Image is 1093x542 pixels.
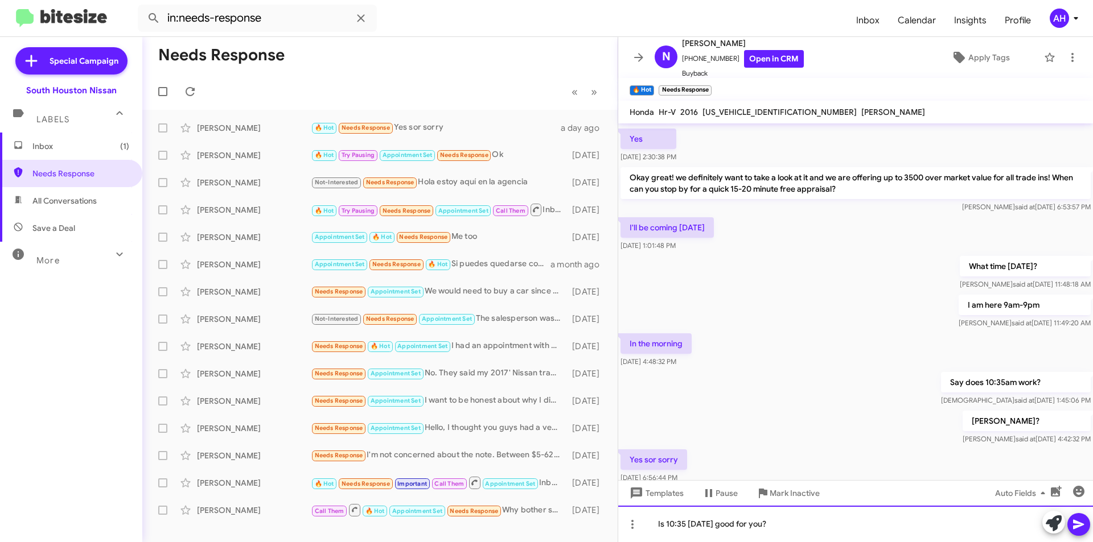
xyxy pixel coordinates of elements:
div: [PERSON_NAME] [197,395,311,407]
span: Pause [716,483,738,503]
span: Needs Response [315,342,363,350]
div: Is 10:35 [DATE] good for you? [618,506,1093,542]
span: Needs Response [315,370,363,377]
span: [DEMOGRAPHIC_DATA] [DATE] 1:45:06 PM [941,396,1091,404]
span: Buyback [682,68,804,79]
span: Needs Response [32,168,129,179]
span: Special Campaign [50,55,118,67]
div: Hello, I thought you guys had a vehicle approved? [311,421,566,435]
span: N [662,48,671,66]
span: 🔥 Hot [315,480,334,487]
div: Hola estoy aquí en la agencia [311,176,566,189]
span: Appointment Set [422,315,472,322]
button: Mark Inactive [747,483,829,503]
span: said at [1013,280,1033,288]
div: Inbound Call [311,202,566,217]
div: a month ago [550,259,609,270]
span: Profile [996,4,1040,37]
div: [PERSON_NAME] [197,286,311,297]
div: I had an appointment with Someone but she sent another girl to take care of me I told her I was t... [311,340,566,353]
nav: Page navigation example [565,80,604,104]
span: said at [1014,396,1034,404]
span: Needs Response [383,207,431,214]
span: Appointment Set [371,288,421,295]
div: I'm not concerned about the note. Between $5-620....With her co-signing the note could be really ... [311,449,566,462]
span: Appointment Set [315,260,365,268]
span: Appointment Set [485,480,535,487]
p: [PERSON_NAME]? [963,411,1091,431]
div: Me too [311,230,566,243]
span: Needs Response [315,397,363,404]
div: Ok [311,148,566,162]
span: Appointment Set [438,207,488,214]
div: [DATE] [566,477,609,489]
span: 2016 [680,107,698,117]
button: AH [1040,9,1080,28]
span: Mark Inactive [770,483,820,503]
small: Needs Response [659,85,711,96]
span: Needs Response [315,424,363,432]
a: Special Campaign [15,47,128,75]
span: More [36,255,60,266]
span: 🔥 Hot [428,260,447,268]
span: Inbox [32,140,129,152]
div: [PERSON_NAME] [197,368,311,379]
span: Appointment Set [371,424,421,432]
span: Appointment Set [371,397,421,404]
div: [DATE] [566,231,609,243]
span: Save a Deal [32,222,75,234]
div: [DATE] [566,423,609,434]
div: We would need to buy a car since we only have one vehicle. We love the platinum Murano. We would ... [311,285,566,298]
div: [DATE] [566,177,609,188]
small: 🔥 Hot [630,85,654,96]
button: Apply Tags [922,47,1038,68]
span: Appointment Set [315,233,365,241]
a: Open in CRM [744,50,804,68]
span: [DATE] 2:30:38 PM [621,152,676,161]
span: Appointment Set [371,370,421,377]
div: [PERSON_NAME] [197,150,311,161]
span: Try Pausing [342,151,375,159]
span: Needs Response [440,151,488,159]
span: [DATE] 1:01:48 PM [621,241,676,250]
div: South Houston Nissan [26,85,117,96]
div: [DATE] [566,286,609,297]
div: a day ago [561,122,609,134]
span: Needs Response [366,315,414,322]
span: [DATE] 4:48:32 PM [621,357,676,366]
button: Previous [565,80,585,104]
div: [PERSON_NAME] [197,259,311,270]
div: [DATE] [566,313,609,325]
p: I am here 9am-9pm [959,295,1091,315]
div: Why bother sending texts on how service was if there is no response from the sender? [311,503,566,517]
div: Yes sor sorry [311,121,561,134]
span: Call Them [315,507,344,515]
p: Okay great! we definitely want to take a look at it and we are offering up to 3500 over market va... [621,167,1091,199]
span: [PERSON_NAME] [861,107,925,117]
span: 🔥 Hot [372,233,392,241]
div: Inbound Call [311,475,566,490]
div: [DATE] [566,395,609,407]
span: said at [1016,435,1036,443]
span: Needs Response [366,179,414,186]
div: [PERSON_NAME] [197,504,311,516]
span: Needs Response [372,260,421,268]
a: Inbox [847,4,889,37]
div: The salesperson was extremely thorough and helpful but the finance person was rude and did not pr... [311,312,566,325]
div: [PERSON_NAME] [197,477,311,489]
span: Hr-V [659,107,676,117]
div: AH [1050,9,1069,28]
div: [DATE] [566,450,609,461]
span: Needs Response [399,233,447,241]
span: Calendar [889,4,945,37]
p: Say does 10:35am work? [941,372,1091,392]
div: [PERSON_NAME] [197,341,311,352]
div: Si puedes quedarse con mis dos autos me interesaría un nuevo modelo de Nissan con 3 [PERSON_NAME]... [311,258,550,271]
span: 🔥 Hot [371,342,390,350]
span: All Conversations [32,195,97,206]
span: « [572,85,578,99]
button: Templates [618,483,693,503]
div: [DATE] [566,504,609,516]
button: Next [584,80,604,104]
